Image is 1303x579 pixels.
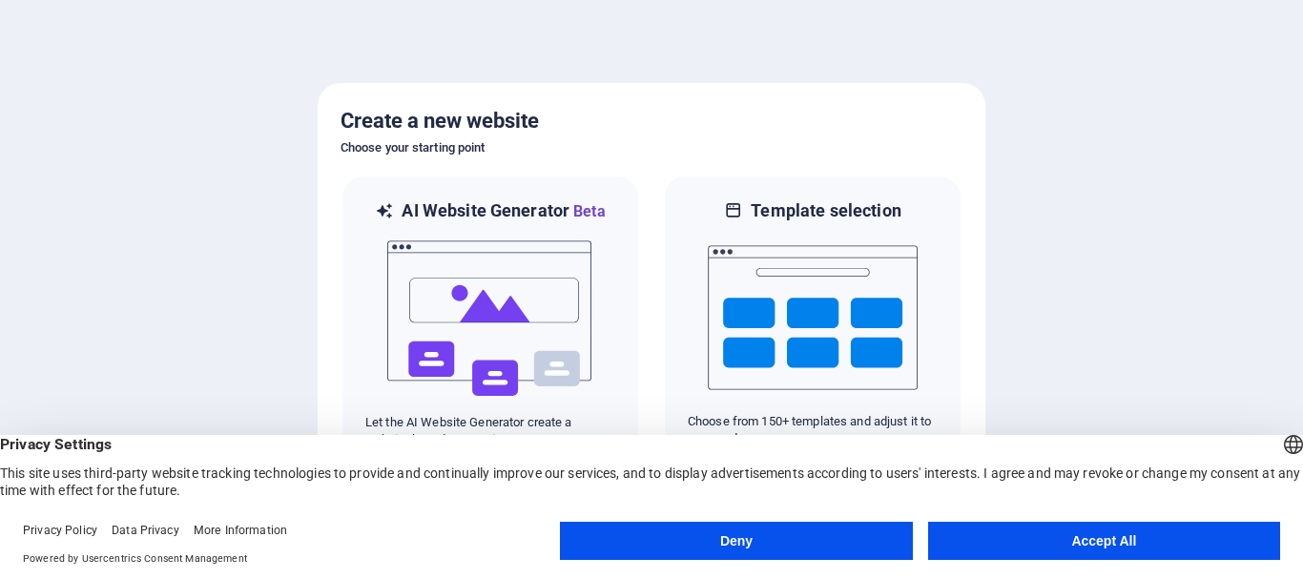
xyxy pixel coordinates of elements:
[663,175,962,473] div: Template selectionChoose from 150+ templates and adjust it to you needs.
[688,413,938,447] p: Choose from 150+ templates and adjust it to you needs.
[341,136,962,159] h6: Choose your starting point
[569,202,606,220] span: Beta
[341,106,962,136] h5: Create a new website
[341,175,640,473] div: AI Website GeneratorBetaaiLet the AI Website Generator create a website based on your input.
[402,199,605,223] h6: AI Website Generator
[751,199,900,222] h6: Template selection
[365,414,615,448] p: Let the AI Website Generator create a website based on your input.
[385,223,595,414] img: ai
